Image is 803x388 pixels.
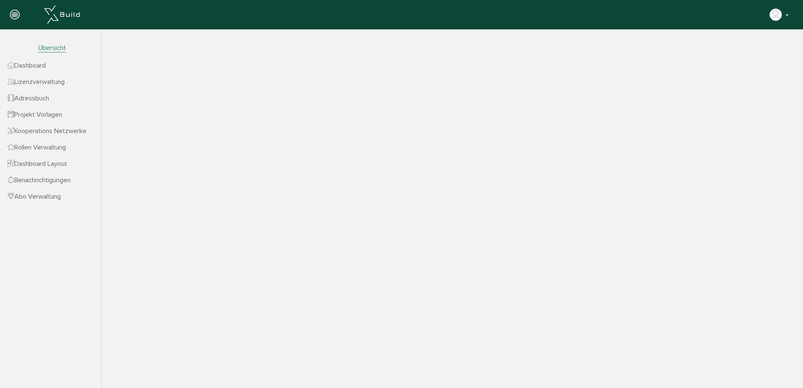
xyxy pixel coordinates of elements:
span: Rollen Verwaltung [8,143,66,152]
span: Abo Verwaltung [8,192,61,201]
img: xBuild_Logo_Horizontal_White.png [44,5,80,24]
span: Übersicht [38,44,66,52]
span: Benachrichtigungen [8,176,71,184]
span: Dashboard [8,61,46,70]
span: Dashboard Layout [8,160,67,168]
span: Kooperations Netzwerke [8,127,87,135]
span: Lizenzverwaltung [8,78,65,86]
span: Adressbuch [8,94,49,102]
span: Projekt Vorlagen [8,110,62,119]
